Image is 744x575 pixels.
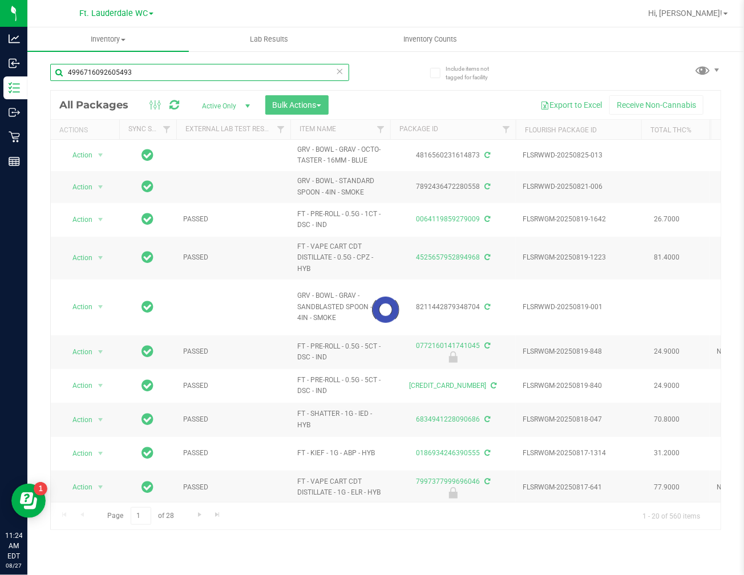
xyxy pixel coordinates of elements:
input: Search Package ID, Item Name, SKU, Lot or Part Number... [50,64,349,81]
a: Inventory Counts [350,27,511,51]
inline-svg: Reports [9,156,20,167]
inline-svg: Inventory [9,82,20,94]
span: Inventory [27,34,189,44]
span: Hi, [PERSON_NAME]! [648,9,722,18]
inline-svg: Inbound [9,58,20,69]
iframe: Resource center unread badge [34,482,47,496]
span: Inventory Counts [388,34,472,44]
span: Clear [336,64,344,79]
a: Inventory [27,27,189,51]
span: Lab Results [234,34,304,44]
inline-svg: Analytics [9,33,20,44]
inline-svg: Outbound [9,107,20,118]
span: Ft. Lauderdale WC [79,9,148,18]
inline-svg: Retail [9,131,20,143]
iframe: Resource center [11,484,46,518]
p: 11:24 AM EDT [5,531,22,561]
a: Lab Results [189,27,350,51]
span: Include items not tagged for facility [446,64,503,82]
p: 08/27 [5,561,22,570]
